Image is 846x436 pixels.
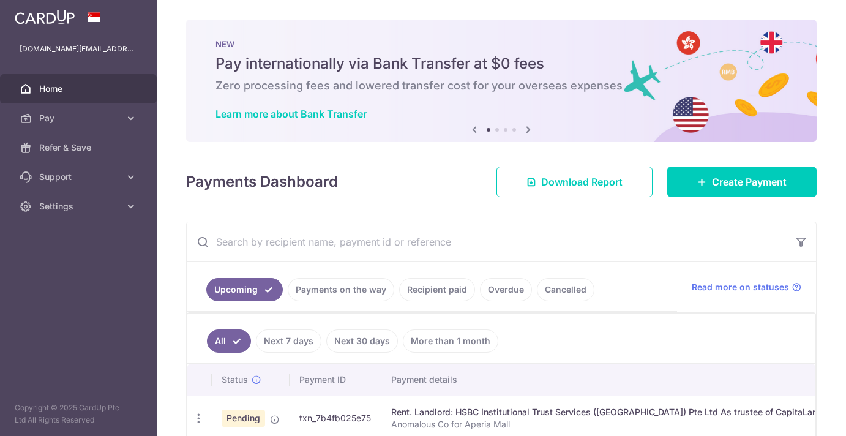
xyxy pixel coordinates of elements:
p: [DOMAIN_NAME][EMAIL_ADDRESS][DOMAIN_NAME] [20,43,137,55]
img: Bank transfer banner [186,20,817,142]
a: Payments on the way [288,278,394,301]
span: Status [222,374,248,386]
span: Pending [222,410,265,427]
th: Payment ID [290,364,381,396]
a: Create Payment [667,167,817,197]
span: Download Report [541,175,623,189]
a: All [207,329,251,353]
p: NEW [215,39,787,49]
a: Next 30 days [326,329,398,353]
input: Search by recipient name, payment id or reference [187,222,787,261]
span: Create Payment [712,175,787,189]
a: Learn more about Bank Transfer [215,108,367,120]
span: Pay [39,112,120,124]
a: Upcoming [206,278,283,301]
a: Read more on statuses [692,281,801,293]
span: Support [39,171,120,183]
a: Download Report [496,167,653,197]
a: More than 1 month [403,329,498,353]
a: Cancelled [537,278,594,301]
span: Read more on statuses [692,281,789,293]
img: CardUp [15,10,75,24]
a: Overdue [480,278,532,301]
a: Recipient paid [399,278,475,301]
h4: Payments Dashboard [186,171,338,193]
h5: Pay internationally via Bank Transfer at $0 fees [215,54,787,73]
span: Refer & Save [39,141,120,154]
a: Next 7 days [256,329,321,353]
span: Settings [39,200,120,212]
h6: Zero processing fees and lowered transfer cost for your overseas expenses [215,78,787,93]
span: Home [39,83,120,95]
